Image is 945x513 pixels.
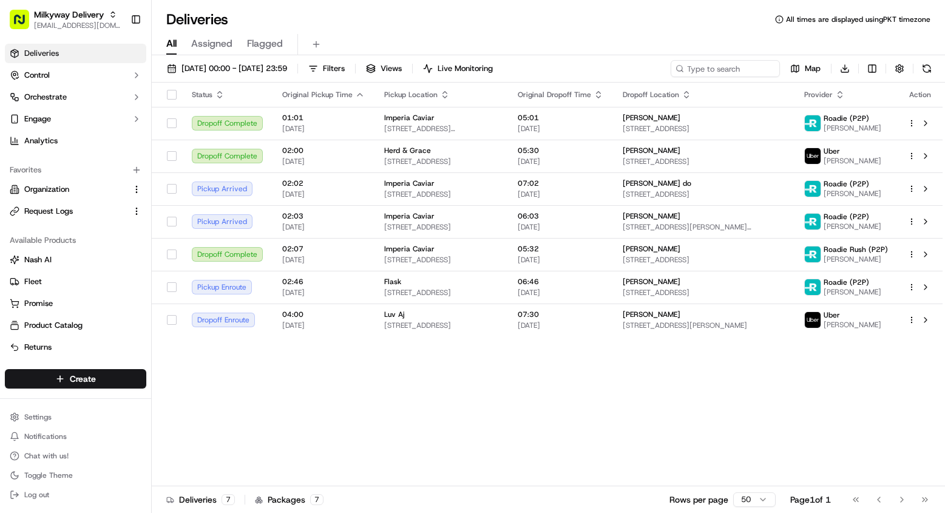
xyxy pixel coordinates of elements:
[5,447,146,464] button: Chat with us!
[282,178,365,188] span: 02:02
[10,320,141,331] a: Product Catalog
[5,109,146,129] button: Engage
[918,60,935,77] button: Refresh
[384,277,401,287] span: Flask
[669,494,728,506] p: Rows per page
[805,63,821,74] span: Map
[282,321,365,330] span: [DATE]
[623,277,680,287] span: [PERSON_NAME]
[24,490,49,500] span: Log out
[907,90,933,100] div: Action
[518,222,603,232] span: [DATE]
[24,206,73,217] span: Request Logs
[5,131,146,151] a: Analytics
[384,90,438,100] span: Pickup Location
[824,212,869,222] span: Roadie (P2P)
[5,87,146,107] button: Orchestrate
[70,373,96,385] span: Create
[623,178,691,188] span: [PERSON_NAME] do
[282,310,365,319] span: 04:00
[10,298,141,309] a: Promise
[384,113,435,123] span: Imperia Caviar
[5,272,146,291] button: Fleet
[10,184,127,195] a: Organization
[384,146,431,155] span: Herd & Grace
[824,287,881,297] span: [PERSON_NAME]
[623,310,680,319] span: [PERSON_NAME]
[804,90,833,100] span: Provider
[5,231,146,250] div: Available Products
[282,146,365,155] span: 02:00
[5,409,146,426] button: Settings
[5,250,146,270] button: Nash AI
[518,211,603,221] span: 06:03
[192,90,212,100] span: Status
[623,244,680,254] span: [PERSON_NAME]
[805,279,821,295] img: roadie-logo-v2.jpg
[5,338,146,357] button: Returns
[623,321,785,330] span: [STREET_ADDRESS][PERSON_NAME]
[222,494,235,505] div: 7
[384,189,498,199] span: [STREET_ADDRESS]
[5,369,146,389] button: Create
[282,244,365,254] span: 02:07
[623,255,785,265] span: [STREET_ADDRESS]
[24,298,53,309] span: Promise
[282,157,365,166] span: [DATE]
[24,276,42,287] span: Fleet
[518,113,603,123] span: 05:01
[166,36,177,51] span: All
[785,60,826,77] button: Map
[282,124,365,134] span: [DATE]
[381,63,402,74] span: Views
[384,255,498,265] span: [STREET_ADDRESS]
[10,276,141,287] a: Fleet
[161,60,293,77] button: [DATE] 00:00 - [DATE] 23:59
[282,90,353,100] span: Original Pickup Time
[24,70,50,81] span: Control
[623,146,680,155] span: [PERSON_NAME]
[24,412,52,422] span: Settings
[34,21,121,30] button: [EMAIL_ADDRESS][DOMAIN_NAME]
[282,255,365,265] span: [DATE]
[384,244,435,254] span: Imperia Caviar
[518,146,603,155] span: 05:30
[10,342,141,353] a: Returns
[24,92,67,103] span: Orchestrate
[282,222,365,232] span: [DATE]
[181,63,287,74] span: [DATE] 00:00 - [DATE] 23:59
[5,160,146,180] div: Favorites
[24,342,52,353] span: Returns
[623,189,785,199] span: [STREET_ADDRESS]
[166,494,235,506] div: Deliveries
[24,135,58,146] span: Analytics
[824,156,881,166] span: [PERSON_NAME]
[34,8,104,21] span: Milkyway Delivery
[805,312,821,328] img: uber-new-logo.jpeg
[24,320,83,331] span: Product Catalog
[824,245,888,254] span: Roadie Rush (P2P)
[282,189,365,199] span: [DATE]
[518,310,603,319] span: 07:30
[518,124,603,134] span: [DATE]
[5,294,146,313] button: Promise
[24,254,52,265] span: Nash AI
[384,157,498,166] span: [STREET_ADDRESS]
[384,288,498,297] span: [STREET_ADDRESS]
[24,432,67,441] span: Notifications
[623,211,680,221] span: [PERSON_NAME]
[5,66,146,85] button: Control
[805,115,821,131] img: roadie-logo-v2.jpg
[303,60,350,77] button: Filters
[24,471,73,480] span: Toggle Theme
[824,320,881,330] span: [PERSON_NAME]
[671,60,780,77] input: Type to search
[824,254,888,264] span: [PERSON_NAME]
[24,48,59,59] span: Deliveries
[384,310,404,319] span: Luv Aj
[623,222,785,232] span: [STREET_ADDRESS][PERSON_NAME][PERSON_NAME]
[786,15,930,24] span: All times are displayed using PKT timezone
[623,124,785,134] span: [STREET_ADDRESS]
[5,180,146,199] button: Organization
[805,148,821,164] img: uber-new-logo.jpeg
